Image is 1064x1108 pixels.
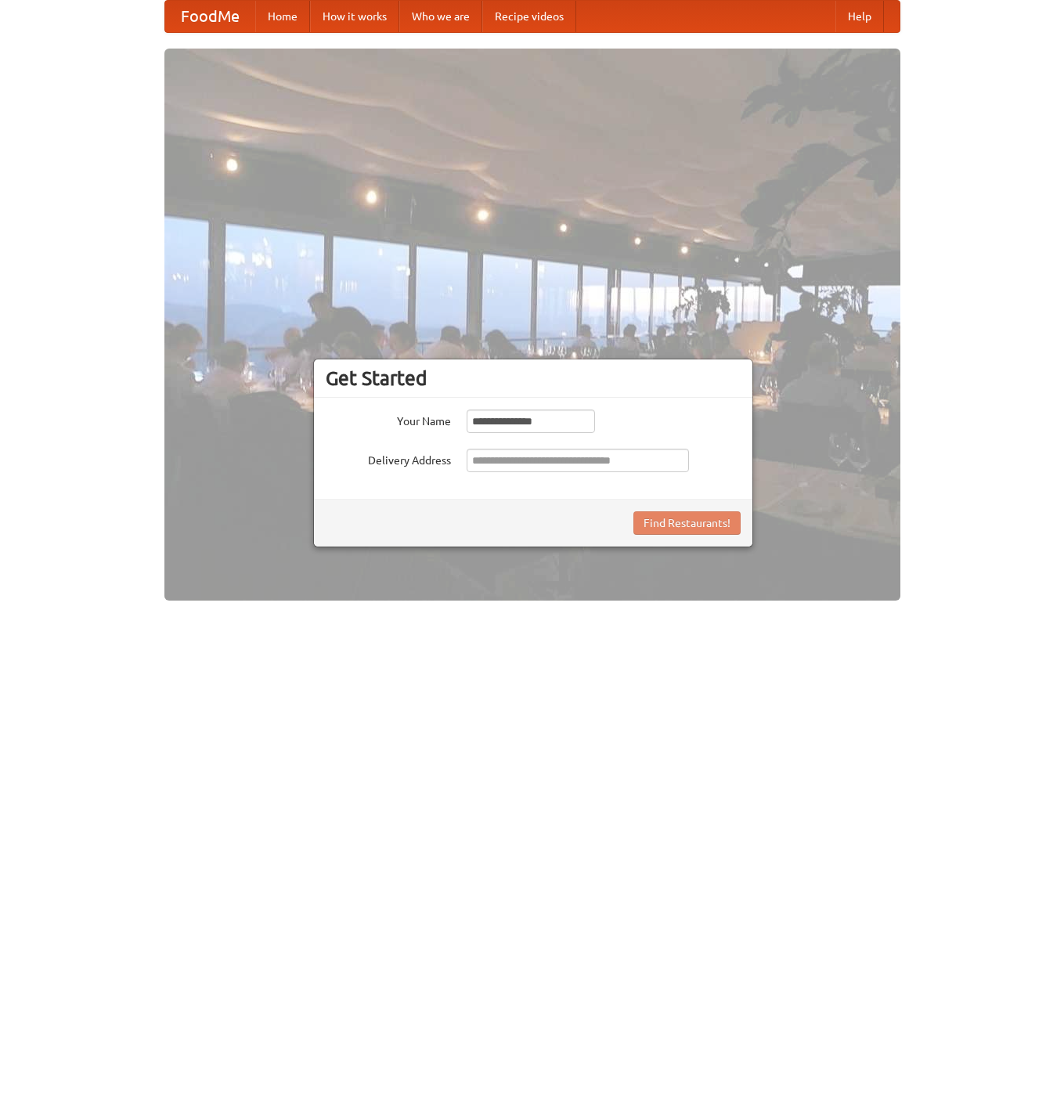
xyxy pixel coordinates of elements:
[482,1,576,32] a: Recipe videos
[165,1,255,32] a: FoodMe
[633,511,741,535] button: Find Restaurants!
[255,1,310,32] a: Home
[835,1,884,32] a: Help
[326,366,741,390] h3: Get Started
[326,449,451,468] label: Delivery Address
[399,1,482,32] a: Who we are
[326,410,451,429] label: Your Name
[310,1,399,32] a: How it works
